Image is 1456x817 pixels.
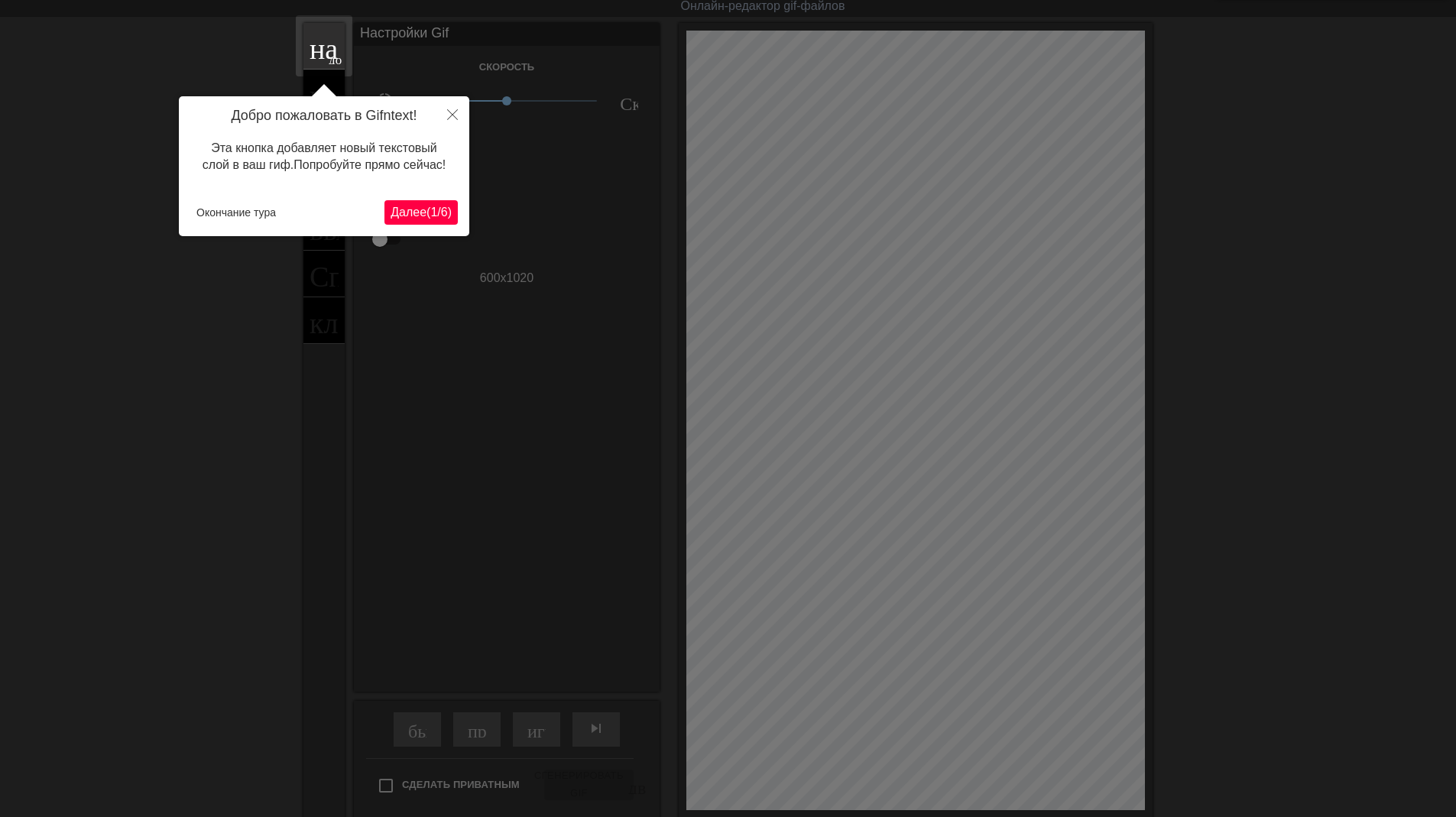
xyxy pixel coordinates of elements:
ya-tr-span: 6 [441,206,448,219]
ya-tr-span: Эта кнопка добавляет новый текстовый слой в ваш гиф. [203,141,437,171]
ya-tr-span: ) [448,206,452,219]
button: Окончание тура [190,201,282,224]
ya-tr-span: ( [426,206,430,219]
button: Далее [384,200,458,225]
ya-tr-span: 1 [430,206,437,219]
button: Закрыть [436,96,469,131]
ya-tr-span: Далее [391,206,426,219]
ya-tr-span: Попробуйте прямо сейчас! [293,158,446,171]
ya-tr-span: Добро пожаловать в Gifntext! [231,108,417,123]
h4: Добро пожаловать в Gifntext! [190,108,458,125]
ya-tr-span: Окончание тура [196,206,276,219]
ya-tr-span: / [437,206,440,219]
